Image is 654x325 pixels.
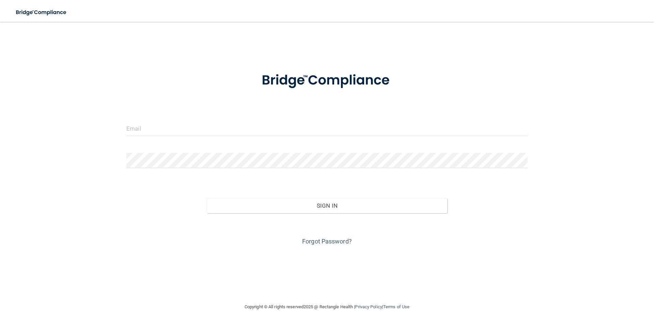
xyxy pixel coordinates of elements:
[126,121,528,136] input: Email
[10,5,73,19] img: bridge_compliance_login_screen.278c3ca4.svg
[207,198,448,213] button: Sign In
[248,63,406,98] img: bridge_compliance_login_screen.278c3ca4.svg
[203,296,451,318] div: Copyright © All rights reserved 2025 @ Rectangle Health | |
[302,238,352,245] a: Forgot Password?
[355,304,382,309] a: Privacy Policy
[383,304,409,309] a: Terms of Use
